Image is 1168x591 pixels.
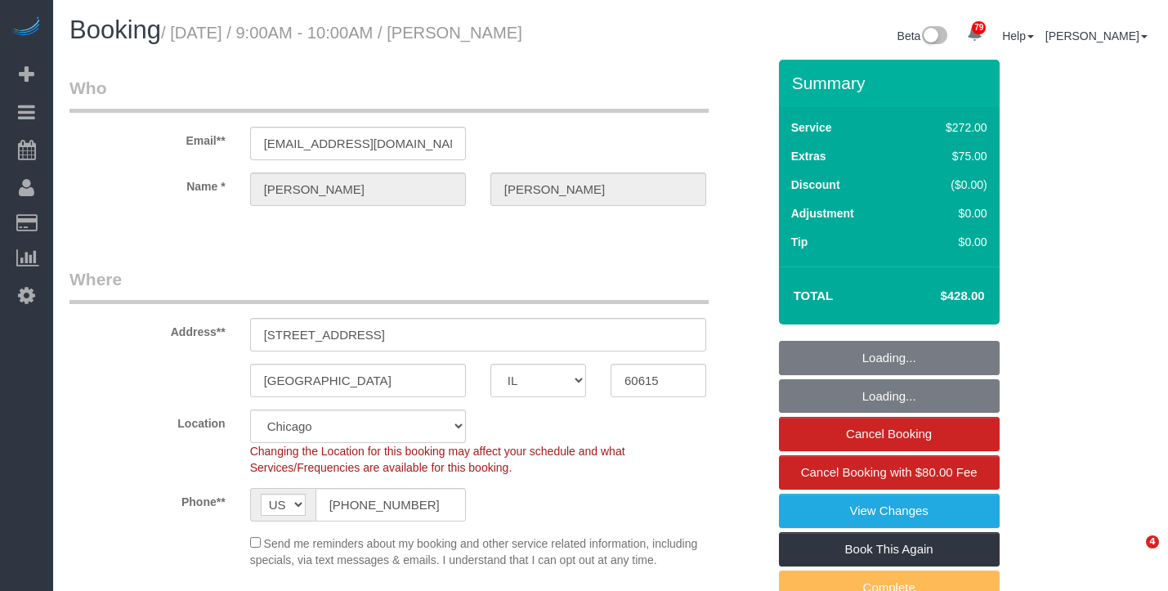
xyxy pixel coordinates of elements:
h3: Summary [792,74,991,92]
div: $0.00 [911,234,987,250]
span: Cancel Booking with $80.00 Fee [801,465,978,479]
a: Beta [897,29,948,43]
label: Name * [57,172,238,195]
span: 79 [972,21,986,34]
span: 4 [1146,535,1159,548]
input: First Name** [250,172,466,206]
h4: $428.00 [891,289,984,303]
label: Adjustment [791,205,854,222]
a: Cancel Booking [779,417,1000,451]
label: Tip [791,234,808,250]
label: Discount [791,177,840,193]
div: $0.00 [911,205,987,222]
span: Changing the Location for this booking may affect your schedule and what Services/Frequencies are... [250,445,625,474]
small: / [DATE] / 9:00AM - 10:00AM / [PERSON_NAME] [161,24,522,42]
div: ($0.00) [911,177,987,193]
legend: Who [69,76,709,113]
label: Service [791,119,832,136]
a: Cancel Booking with $80.00 Fee [779,455,1000,490]
div: $272.00 [911,119,987,136]
strong: Total [794,289,834,302]
a: Book This Again [779,532,1000,566]
a: 79 [959,16,991,52]
label: Extras [791,148,826,164]
div: $75.00 [911,148,987,164]
img: New interface [920,26,947,47]
img: Automaid Logo [10,16,43,39]
a: Help [1002,29,1034,43]
input: Last Name* [490,172,706,206]
iframe: Intercom live chat [1112,535,1152,575]
a: [PERSON_NAME] [1045,29,1148,43]
span: Send me reminders about my booking and other service related information, including specials, via... [250,537,698,566]
label: Location [57,410,238,432]
legend: Where [69,267,709,304]
a: View Changes [779,494,1000,528]
input: Zip Code** [611,364,706,397]
span: Booking [69,16,161,44]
